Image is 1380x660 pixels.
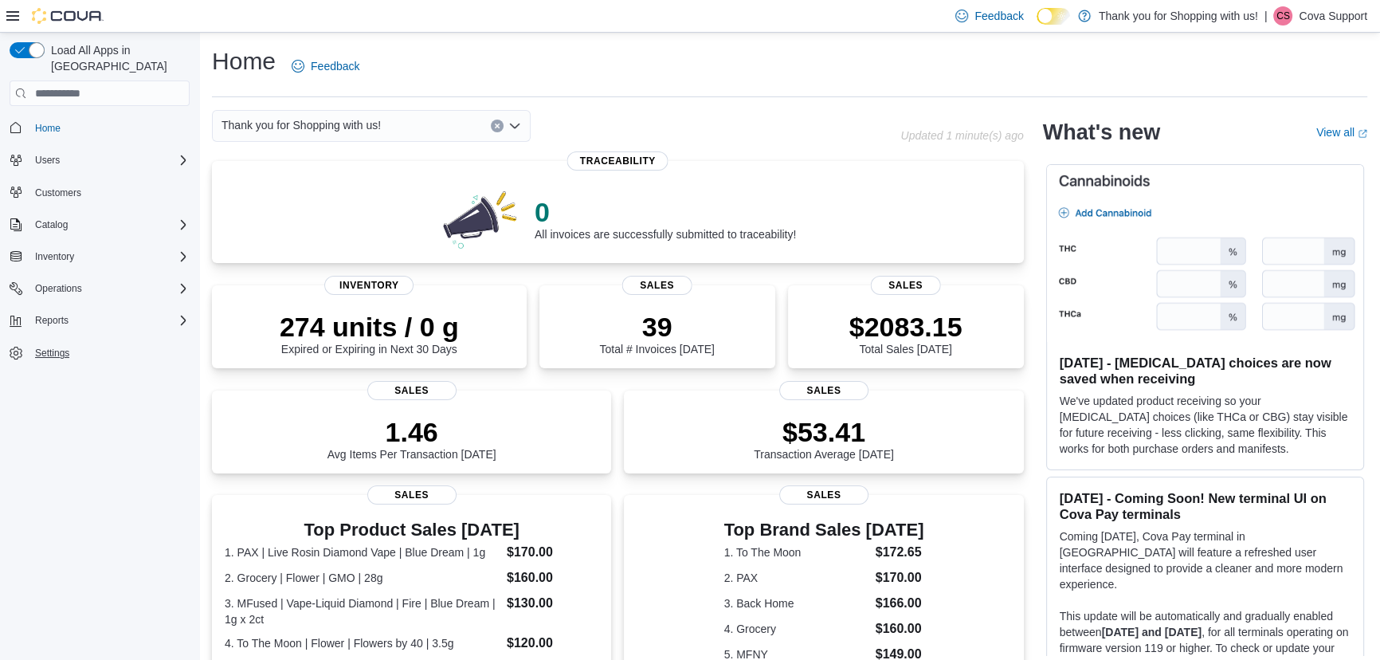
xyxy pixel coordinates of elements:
[45,42,190,74] span: Load All Apps in [GEOGRAPHIC_DATA]
[35,347,69,359] span: Settings
[724,521,924,540] h3: Top Brand Sales [DATE]
[508,120,521,132] button: Open list of options
[29,183,88,202] a: Customers
[1299,6,1367,26] p: Cova Support
[621,276,692,295] span: Sales
[507,568,598,587] dd: $160.00
[974,8,1023,24] span: Feedback
[754,416,894,448] p: $53.41
[567,151,668,171] span: Traceability
[870,276,941,295] span: Sales
[535,196,796,241] div: All invoices are successfully submitted to traceability!
[29,117,190,137] span: Home
[35,154,60,167] span: Users
[29,343,190,363] span: Settings
[29,215,74,234] button: Catalog
[29,151,190,170] span: Users
[599,311,714,343] p: 39
[35,314,69,327] span: Reports
[29,344,76,363] a: Settings
[439,187,522,250] img: 0
[29,119,67,138] a: Home
[876,594,924,613] dd: $166.00
[535,196,796,228] p: 0
[507,594,598,613] dd: $130.00
[599,311,714,356] div: Total # Invoices [DATE]
[1060,490,1351,522] h3: [DATE] - Coming Soon! New terminal UI on Cova Pay terminals
[3,277,196,300] button: Operations
[779,485,868,505] span: Sales
[1316,126,1367,139] a: View allExternal link
[3,246,196,268] button: Inventory
[311,58,359,74] span: Feedback
[724,570,869,586] dt: 2. PAX
[327,416,496,461] div: Avg Items Per Transaction [DATE]
[225,544,500,560] dt: 1. PAX | Live Rosin Diamond Vape | Blue Dream | 1g
[724,544,869,560] dt: 1. To The Moon
[3,309,196,332] button: Reports
[29,279,190,298] span: Operations
[35,218,68,231] span: Catalog
[324,276,414,295] span: Inventory
[367,485,457,505] span: Sales
[1276,6,1290,26] span: CS
[280,311,459,343] p: 274 units / 0 g
[35,187,81,199] span: Customers
[1358,129,1367,139] svg: External link
[1102,626,1202,638] strong: [DATE] and [DATE]
[225,595,500,627] dt: 3. MFused | Vape-Liquid Diamond | Fire | Blue Dream | 1g x 2ct
[29,247,80,266] button: Inventory
[29,151,66,170] button: Users
[29,247,190,266] span: Inventory
[1060,528,1351,592] p: Coming [DATE], Cova Pay terminal in [GEOGRAPHIC_DATA] will feature a refreshed user interface des...
[849,311,962,343] p: $2083.15
[35,122,61,135] span: Home
[3,116,196,139] button: Home
[1043,120,1160,145] h2: What's new
[280,311,459,356] div: Expired or Expiring in Next 30 Days
[32,8,104,24] img: Cova
[849,311,962,356] div: Total Sales [DATE]
[754,416,894,461] div: Transaction Average [DATE]
[1099,6,1258,26] p: Thank you for Shopping with us!
[225,521,598,540] h3: Top Product Sales [DATE]
[212,45,276,77] h1: Home
[3,214,196,236] button: Catalog
[3,181,196,204] button: Customers
[222,116,381,135] span: Thank you for Shopping with us!
[876,568,924,587] dd: $170.00
[29,183,190,202] span: Customers
[491,120,504,132] button: Clear input
[876,543,924,562] dd: $172.65
[1037,8,1070,25] input: Dark Mode
[29,311,75,330] button: Reports
[724,621,869,637] dt: 4. Grocery
[1264,6,1268,26] p: |
[35,250,74,263] span: Inventory
[779,381,868,400] span: Sales
[285,50,366,82] a: Feedback
[29,311,190,330] span: Reports
[876,619,924,638] dd: $160.00
[29,279,88,298] button: Operations
[3,341,196,364] button: Settings
[10,109,190,406] nav: Complex example
[225,570,500,586] dt: 2. Grocery | Flower | GMO | 28g
[507,634,598,653] dd: $120.00
[1273,6,1292,26] div: Cova Support
[327,416,496,448] p: 1.46
[1060,393,1351,457] p: We've updated product receiving so your [MEDICAL_DATA] choices (like THCa or CBG) stay visible fo...
[724,595,869,611] dt: 3. Back Home
[367,381,457,400] span: Sales
[3,149,196,171] button: Users
[35,282,82,295] span: Operations
[29,215,190,234] span: Catalog
[225,635,500,651] dt: 4. To The Moon | Flower | Flowers by 40 | 3.5g
[1060,355,1351,387] h3: [DATE] - [MEDICAL_DATA] choices are now saved when receiving
[900,129,1023,142] p: Updated 1 minute(s) ago
[507,543,598,562] dd: $170.00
